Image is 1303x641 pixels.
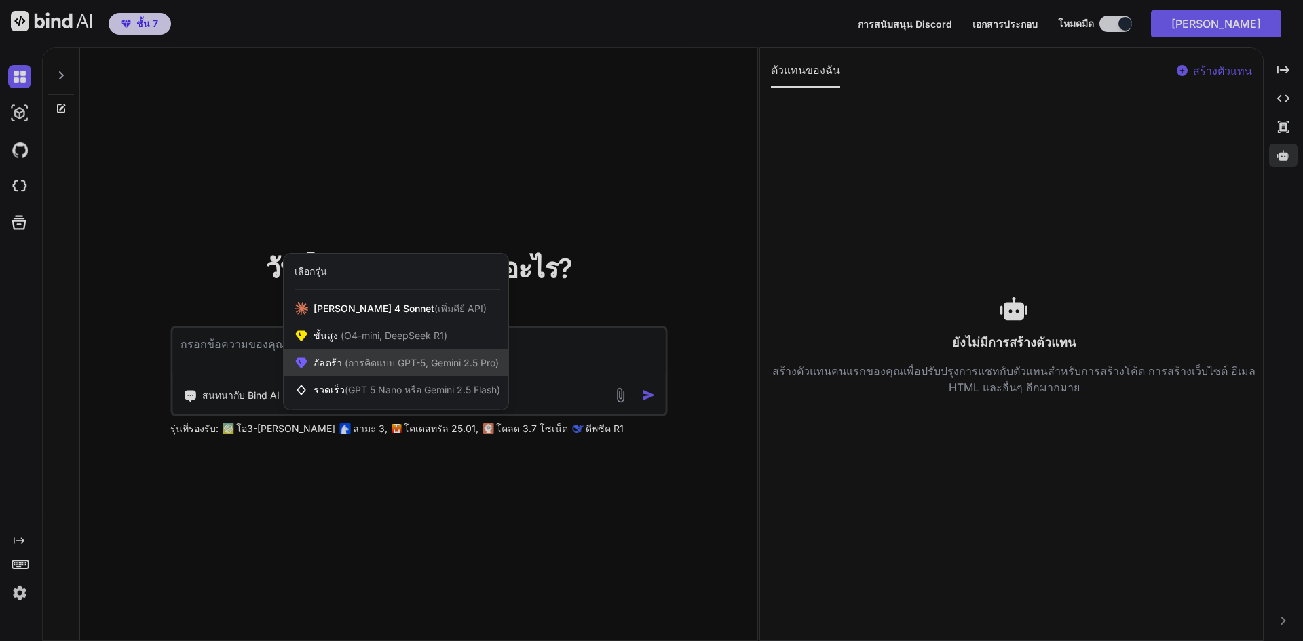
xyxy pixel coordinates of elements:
[345,384,500,395] font: (GPT 5 Nano หรือ Gemini 2.5 Flash)
[295,265,327,277] font: เลือกรุ่น
[314,357,342,368] font: อัลตร้า
[314,330,338,341] font: ขั้นสูง
[314,303,434,314] font: [PERSON_NAME] 4 Sonnet
[434,303,487,314] font: (เพิ่มคีย์ API)
[341,330,447,341] font: (O4-mini, DeepSeek R1)
[314,384,345,395] font: รวดเร็ว
[345,357,499,368] font: (การคิดแบบ GPT-5, Gemini 2.5 Pro)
